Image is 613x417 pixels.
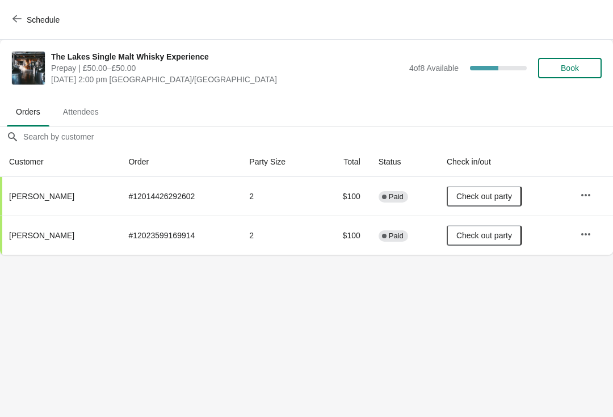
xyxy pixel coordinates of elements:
[27,15,60,24] span: Schedule
[370,147,438,177] th: Status
[318,177,369,216] td: $100
[23,127,613,147] input: Search by customer
[119,216,240,255] td: # 12023599169914
[318,147,369,177] th: Total
[119,177,240,216] td: # 12014426292602
[51,62,404,74] span: Prepay | £50.00–£50.00
[447,186,522,207] button: Check out party
[538,58,602,78] button: Book
[9,192,74,201] span: [PERSON_NAME]
[12,52,45,85] img: The Lakes Single Malt Whisky Experience
[240,216,318,255] td: 2
[6,10,69,30] button: Schedule
[561,64,579,73] span: Book
[438,147,571,177] th: Check in/out
[51,74,404,85] span: [DATE] 2:00 pm [GEOGRAPHIC_DATA]/[GEOGRAPHIC_DATA]
[240,147,318,177] th: Party Size
[51,51,404,62] span: The Lakes Single Malt Whisky Experience
[409,64,459,73] span: 4 of 8 Available
[54,102,108,122] span: Attendees
[389,231,404,241] span: Paid
[7,102,49,122] span: Orders
[456,192,512,201] span: Check out party
[456,231,512,240] span: Check out party
[389,192,404,201] span: Paid
[240,177,318,216] td: 2
[119,147,240,177] th: Order
[9,231,74,240] span: [PERSON_NAME]
[447,225,522,246] button: Check out party
[318,216,369,255] td: $100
